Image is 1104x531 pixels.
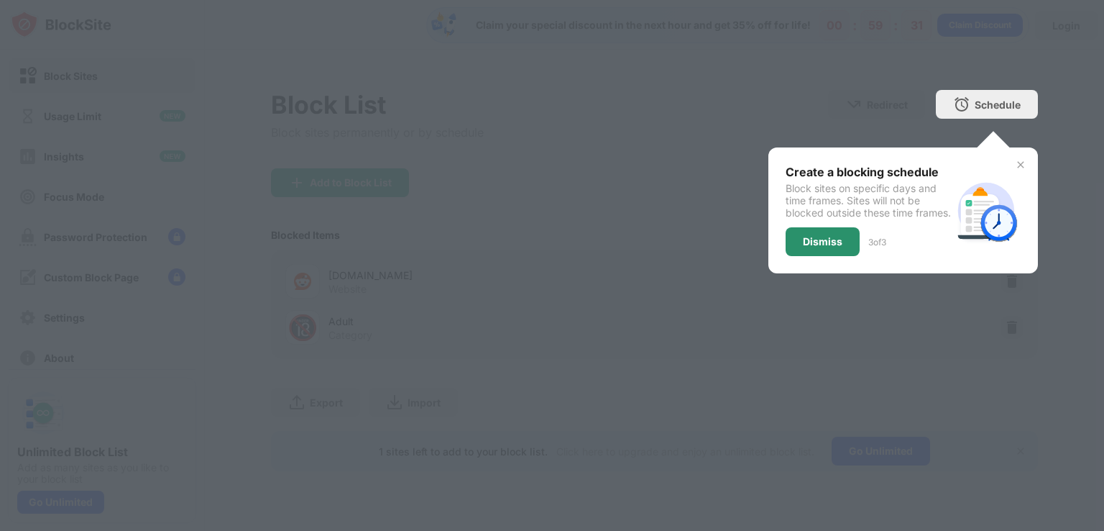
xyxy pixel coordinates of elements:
[786,165,952,179] div: Create a blocking schedule
[1015,159,1026,171] img: x-button.svg
[975,99,1021,111] div: Schedule
[786,182,952,219] div: Block sites on specific days and time frames. Sites will not be blocked outside these time frames.
[868,237,886,248] div: 3 of 3
[952,176,1021,245] img: schedule.svg
[803,236,842,248] div: Dismiss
